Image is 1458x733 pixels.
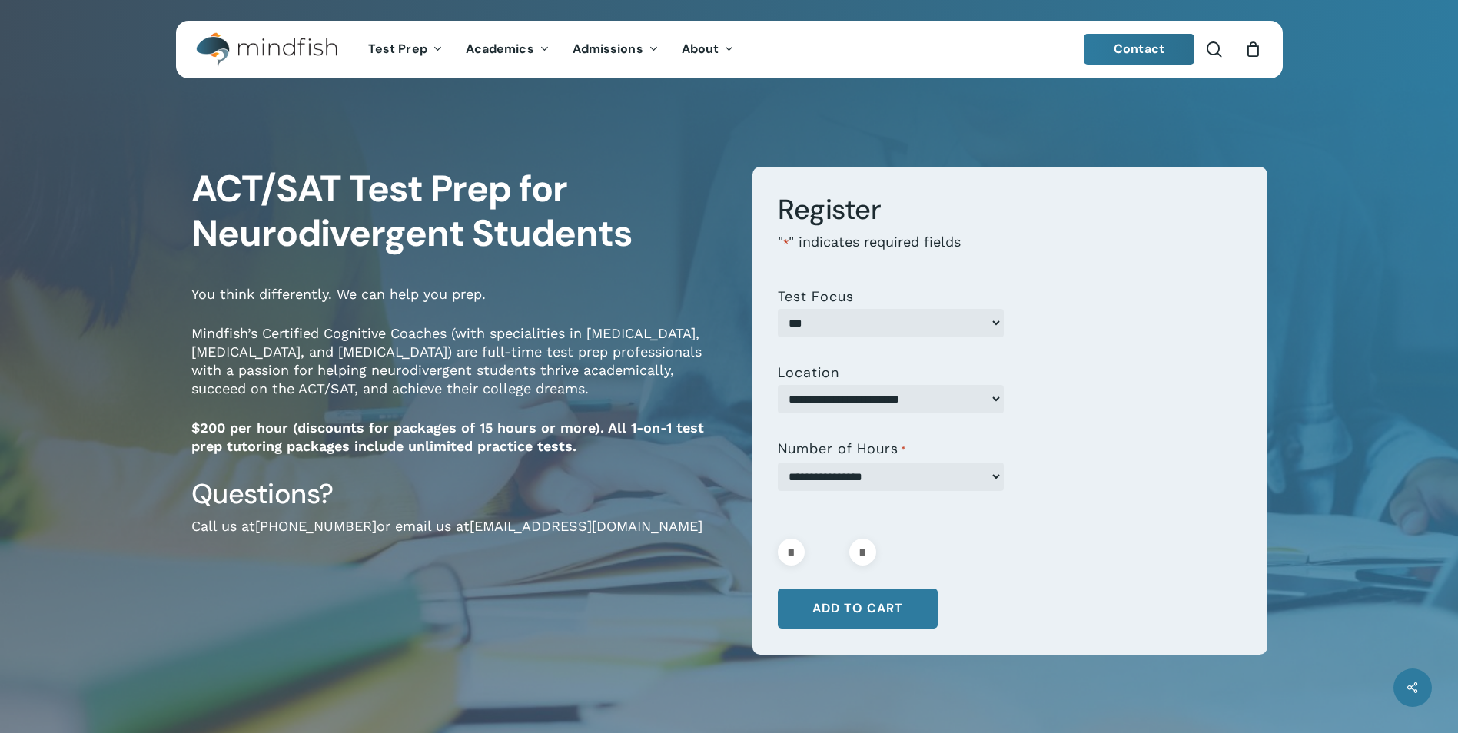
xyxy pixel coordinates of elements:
a: Cart [1245,41,1262,58]
span: About [682,41,719,57]
label: Number of Hours [778,441,906,458]
p: Mindfish’s Certified Cognitive Coaches (with specialities in [MEDICAL_DATA], [MEDICAL_DATA], and ... [191,324,729,419]
span: Test Prep [368,41,427,57]
span: Admissions [573,41,643,57]
a: [EMAIL_ADDRESS][DOMAIN_NAME] [470,518,702,534]
nav: Main Menu [357,21,746,78]
iframe: Chatbot [1110,619,1436,711]
input: Product quantity [809,539,845,566]
label: Location [778,365,839,380]
a: About [670,43,746,56]
a: [PHONE_NUMBER] [255,518,377,534]
label: Test Focus [778,289,854,304]
h1: ACT/SAT Test Prep for Neurodivergent Students [191,167,729,256]
p: " " indicates required fields [778,233,1241,274]
strong: $200 per hour (discounts for packages of 15 hours or more). All 1-on-1 test prep tutoring package... [191,420,704,454]
p: You think differently. We can help you prep. [191,285,729,324]
p: Call us at or email us at [191,517,729,556]
span: Academics [466,41,534,57]
span: Contact [1114,41,1164,57]
h3: Questions? [191,476,729,512]
h3: Register [778,192,1241,227]
a: Academics [454,43,561,56]
button: Add to cart [778,589,938,629]
header: Main Menu [176,21,1283,78]
a: Admissions [561,43,670,56]
a: Test Prep [357,43,454,56]
a: Contact [1084,34,1194,65]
